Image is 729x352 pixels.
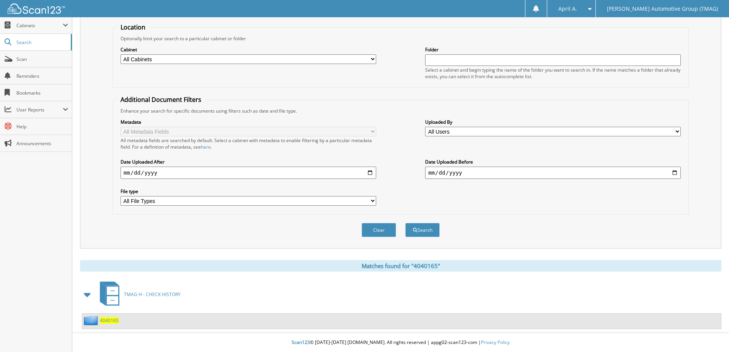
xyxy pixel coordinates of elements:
[405,223,440,237] button: Search
[121,167,376,179] input: start
[425,167,681,179] input: end
[80,260,721,272] div: Matches found for "4040165"
[117,108,685,114] div: Enhance your search for specific documents using filters such as date and file type.
[558,7,577,11] span: April A.
[607,7,718,11] span: [PERSON_NAME] Automotive Group (TMAG)
[16,22,63,29] span: Cabinets
[16,106,63,113] span: User Reports
[362,223,396,237] button: Clear
[691,315,729,352] iframe: Chat Widget
[481,339,510,345] a: Privacy Policy
[100,317,119,324] a: 4040165
[72,333,729,352] div: © [DATE]-[DATE] [DOMAIN_NAME]. All rights reserved | appg02-scan123-com |
[121,119,376,125] label: Metadata
[16,56,68,62] span: Scan
[292,339,310,345] span: Scan123
[124,291,181,298] span: TMAG H - CHECK HISTORY
[425,119,681,125] label: Uploaded By
[425,159,681,165] label: Date Uploaded Before
[16,123,68,130] span: Help
[95,279,181,309] a: TMAG H - CHECK HISTORY
[16,39,67,46] span: Search
[425,46,681,53] label: Folder
[8,3,65,14] img: scan123-logo-white.svg
[121,46,376,53] label: Cabinet
[121,137,376,150] div: All metadata fields are searched by default. Select a cabinet with metadata to enable filtering b...
[201,144,211,150] a: here
[16,140,68,147] span: Announcements
[121,188,376,195] label: File type
[84,316,100,325] img: folder2.png
[117,35,685,42] div: Optionally limit your search to a particular cabinet or folder
[425,67,681,80] div: Select a cabinet and begin typing the name of the folder you want to search in. If the name match...
[16,73,68,79] span: Reminders
[117,23,149,31] legend: Location
[117,95,205,104] legend: Additional Document Filters
[121,159,376,165] label: Date Uploaded After
[16,90,68,96] span: Bookmarks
